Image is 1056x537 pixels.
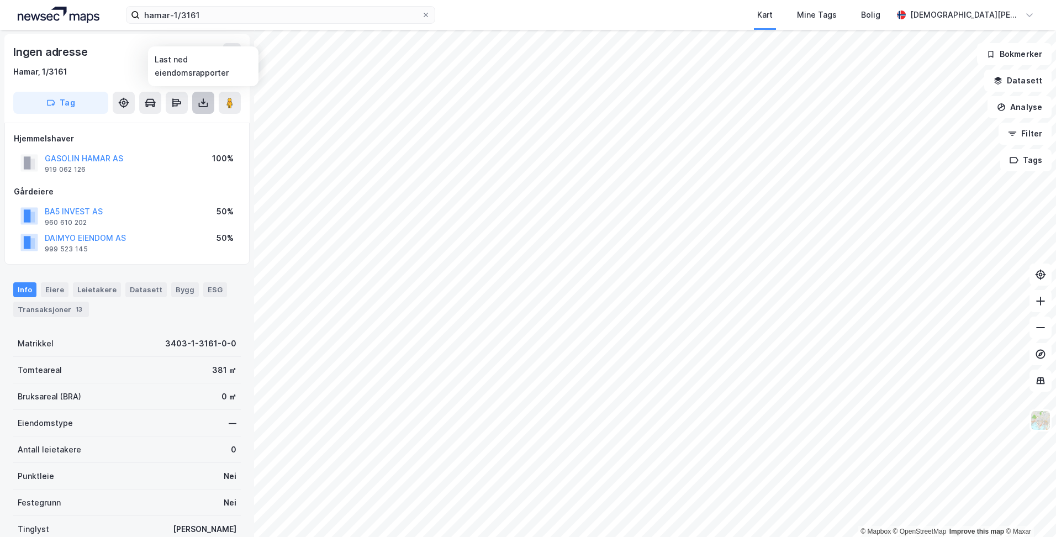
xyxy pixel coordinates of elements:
div: Hamar, 1/3161 [13,65,67,78]
div: Nei [224,496,236,509]
button: Bokmerker [977,43,1052,65]
div: Antall leietakere [18,443,81,456]
div: Tinglyst [18,523,49,536]
div: Matrikkel [18,337,54,350]
div: 919 062 126 [45,165,86,174]
div: Tomteareal [18,364,62,377]
div: 13 [73,304,85,315]
button: Tags [1000,149,1052,171]
div: Festegrunn [18,496,61,509]
a: Improve this map [949,528,1004,535]
div: Eiendomstype [18,417,73,430]
div: Hjemmelshaver [14,132,240,145]
div: Kart [757,8,773,22]
div: Info [13,282,36,297]
div: Punktleie [18,470,54,483]
div: — [229,417,236,430]
div: [DEMOGRAPHIC_DATA][PERSON_NAME] [910,8,1021,22]
a: OpenStreetMap [893,528,947,535]
button: Tag [13,92,108,114]
iframe: Chat Widget [1001,484,1056,537]
div: Bolig [861,8,880,22]
button: Analyse [988,96,1052,118]
div: 50% [217,205,234,218]
button: Filter [999,123,1052,145]
div: Ingen adresse [13,43,89,61]
div: Mine Tags [797,8,837,22]
div: Bruksareal (BRA) [18,390,81,403]
div: Nei [224,470,236,483]
div: ESG [203,282,227,297]
img: logo.a4113a55bc3d86da70a041830d287a7e.svg [18,7,99,23]
div: 960 610 202 [45,218,87,227]
a: Mapbox [860,528,891,535]
div: 3403-1-3161-0-0 [165,337,236,350]
div: 50% [217,231,234,245]
img: Z [1030,410,1051,431]
input: Søk på adresse, matrikkel, gårdeiere, leietakere eller personer [140,7,421,23]
div: 0 [231,443,236,456]
div: Leietakere [73,282,121,297]
div: Datasett [125,282,167,297]
div: Gårdeiere [14,185,240,198]
div: Eiere [41,282,68,297]
div: Bygg [171,282,199,297]
div: [PERSON_NAME] [173,523,236,536]
div: 100% [212,152,234,165]
button: Datasett [984,70,1052,92]
div: 0 ㎡ [221,390,236,403]
div: Kontrollprogram for chat [1001,484,1056,537]
div: 381 ㎡ [212,364,236,377]
div: Transaksjoner [13,302,89,317]
div: 999 523 145 [45,245,88,254]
